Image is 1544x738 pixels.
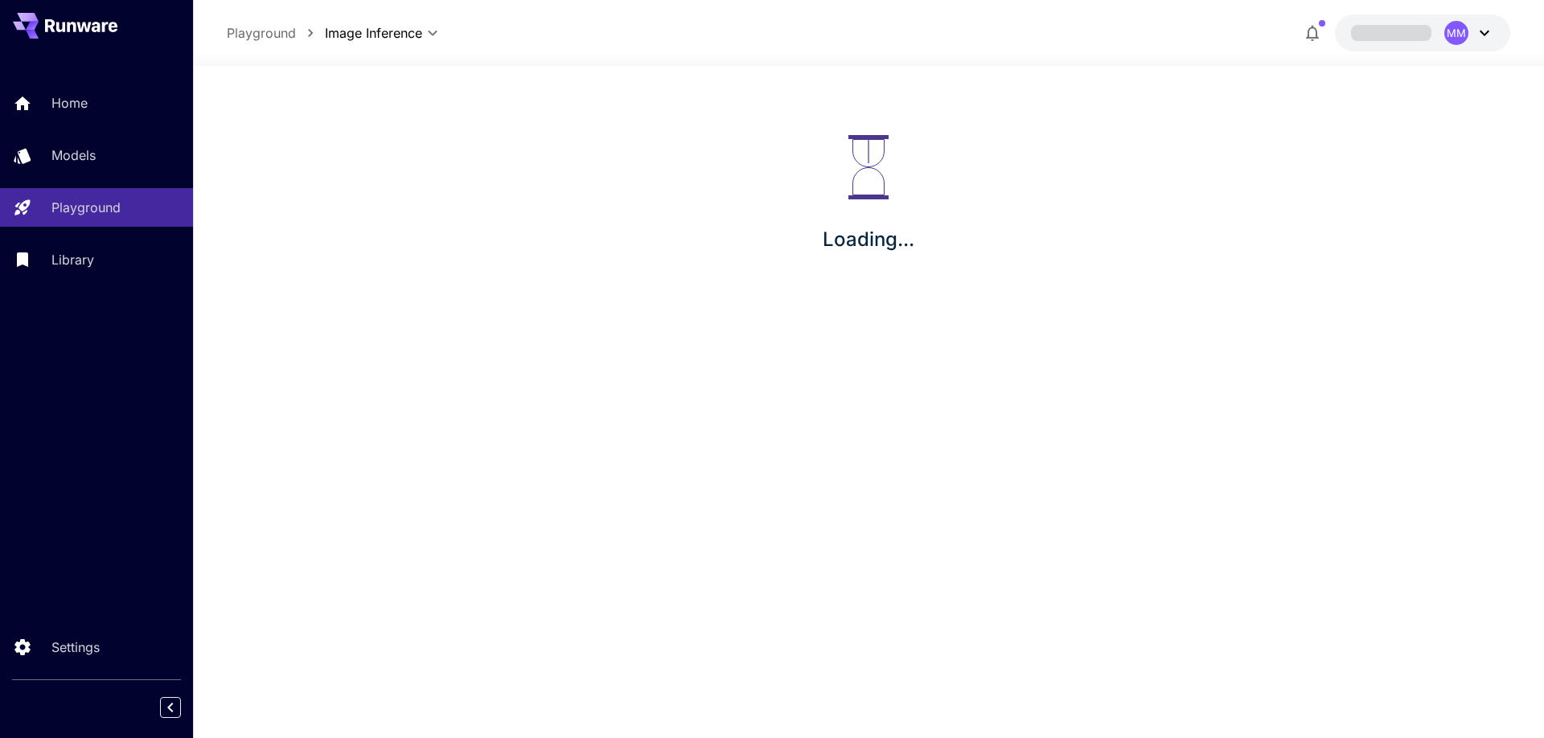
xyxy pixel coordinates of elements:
button: Collapse sidebar [160,697,181,718]
button: MM [1335,14,1510,51]
span: Image Inference [325,23,422,43]
div: Collapse sidebar [172,693,193,722]
p: Library [51,250,94,269]
nav: breadcrumb [227,23,325,43]
div: MM [1444,21,1468,45]
p: Playground [51,198,121,217]
p: Home [51,93,88,113]
a: Playground [227,23,296,43]
p: Settings [51,638,100,657]
p: Models [51,146,96,165]
p: Loading... [823,225,914,254]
